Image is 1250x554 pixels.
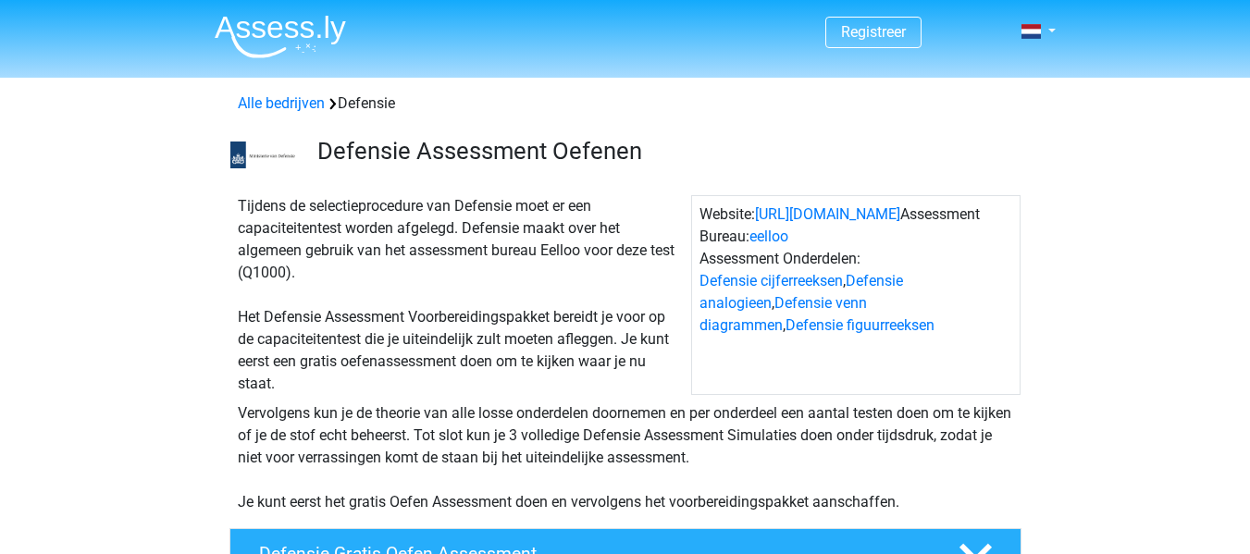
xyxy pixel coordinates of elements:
a: Alle bedrijven [238,94,325,112]
a: eelloo [749,228,788,245]
a: Defensie analogieen [699,272,903,312]
a: [URL][DOMAIN_NAME] [755,205,900,223]
h3: Defensie Assessment Oefenen [317,137,1007,166]
img: Assessly [215,15,346,58]
div: Vervolgens kun je de theorie van alle losse onderdelen doornemen en per onderdeel een aantal test... [230,402,1021,513]
div: Defensie [230,92,1021,115]
a: Defensie venn diagrammen [699,294,867,334]
a: Defensie figuurreeksen [786,316,934,334]
a: Registreer [841,23,906,41]
a: Defensie cijferreeksen [699,272,843,289]
div: Website: Assessment Bureau: Assessment Onderdelen: , , , [691,195,1021,395]
div: Tijdens de selectieprocedure van Defensie moet er een capaciteitentest worden afgelegd. Defensie ... [230,195,691,395]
